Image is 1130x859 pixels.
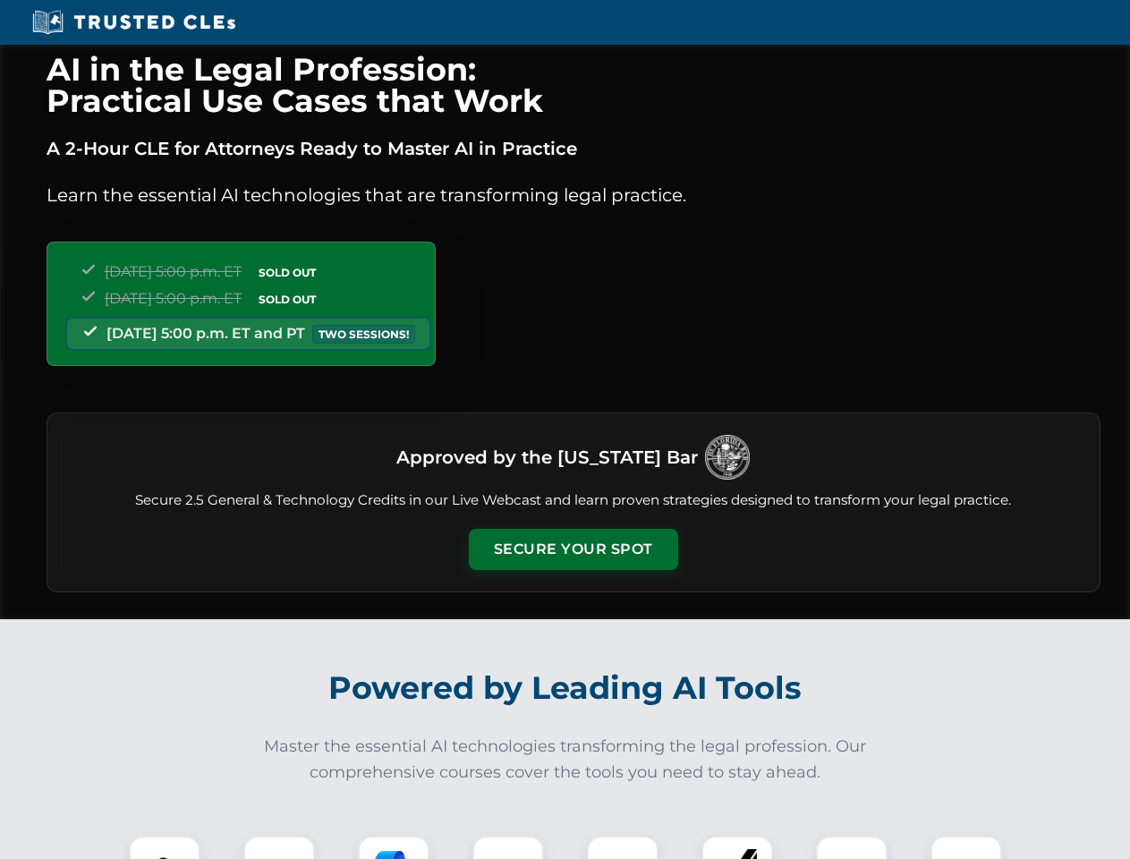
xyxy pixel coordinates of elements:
button: Secure Your Spot [469,529,678,570]
p: Master the essential AI technologies transforming the legal profession. Our comprehensive courses... [252,734,879,786]
h3: Approved by the [US_STATE] Bar [396,441,698,473]
p: Learn the essential AI technologies that are transforming legal practice. [47,181,1100,209]
span: [DATE] 5:00 p.m. ET [105,263,242,280]
h2: Powered by Leading AI Tools [70,657,1061,719]
span: SOLD OUT [252,263,322,282]
h1: AI in the Legal Profession: Practical Use Cases that Work [47,54,1100,116]
img: Trusted CLEs [27,9,241,36]
span: SOLD OUT [252,290,322,309]
p: Secure 2.5 General & Technology Credits in our Live Webcast and learn proven strategies designed ... [69,490,1078,511]
p: A 2-Hour CLE for Attorneys Ready to Master AI in Practice [47,134,1100,163]
span: [DATE] 5:00 p.m. ET [105,290,242,307]
img: Logo [705,435,750,480]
